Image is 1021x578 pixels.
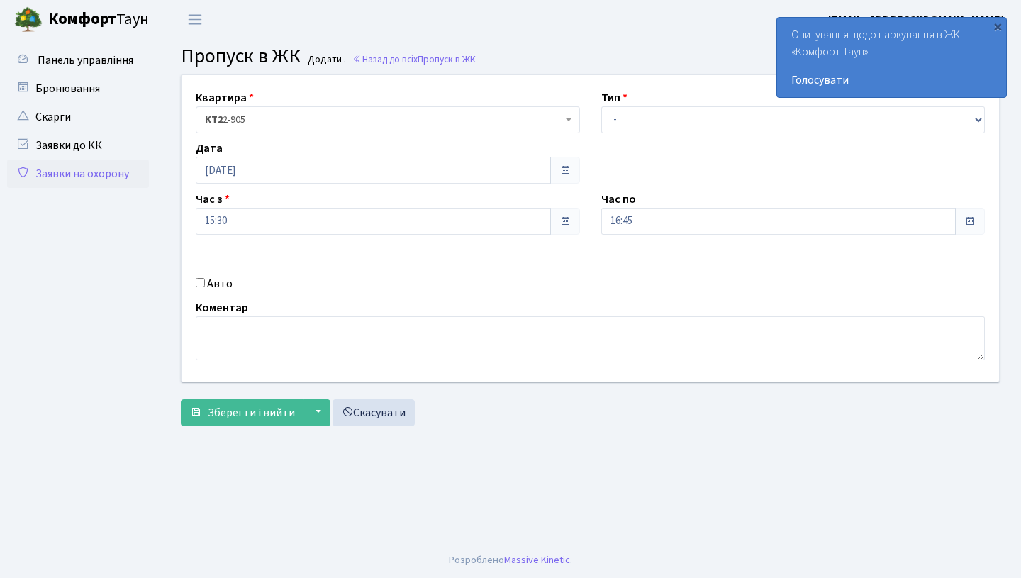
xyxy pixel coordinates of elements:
[333,399,415,426] a: Скасувати
[7,46,149,74] a: Панель управління
[208,405,295,421] span: Зберегти і вийти
[601,89,627,106] label: Тип
[181,42,301,70] span: Пропуск в ЖК
[7,131,149,160] a: Заявки до КК
[38,52,133,68] span: Панель управління
[7,74,149,103] a: Бронювання
[601,191,636,208] label: Час по
[7,103,149,131] a: Скарги
[48,8,116,30] b: Комфорт
[181,399,304,426] button: Зберегти і вийти
[7,160,149,188] a: Заявки на охорону
[828,12,1004,28] b: [EMAIL_ADDRESS][DOMAIN_NAME]
[418,52,476,66] span: Пропуск в ЖК
[14,6,43,34] img: logo.png
[205,113,223,127] b: КТ2
[791,72,992,89] a: Голосувати
[196,299,248,316] label: Коментар
[207,275,233,292] label: Авто
[196,106,580,133] span: <b>КТ2</b>&nbsp;&nbsp;&nbsp;2-905
[196,191,230,208] label: Час з
[504,552,570,567] a: Massive Kinetic
[828,11,1004,28] a: [EMAIL_ADDRESS][DOMAIN_NAME]
[177,8,213,31] button: Переключити навігацію
[48,8,149,32] span: Таун
[449,552,572,568] div: Розроблено .
[196,89,254,106] label: Квартира
[305,54,346,66] small: Додати .
[205,113,562,127] span: <b>КТ2</b>&nbsp;&nbsp;&nbsp;2-905
[196,140,223,157] label: Дата
[991,19,1005,33] div: ×
[352,52,476,66] a: Назад до всіхПропуск в ЖК
[777,18,1006,97] div: Опитування щодо паркування в ЖК «Комфорт Таун»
